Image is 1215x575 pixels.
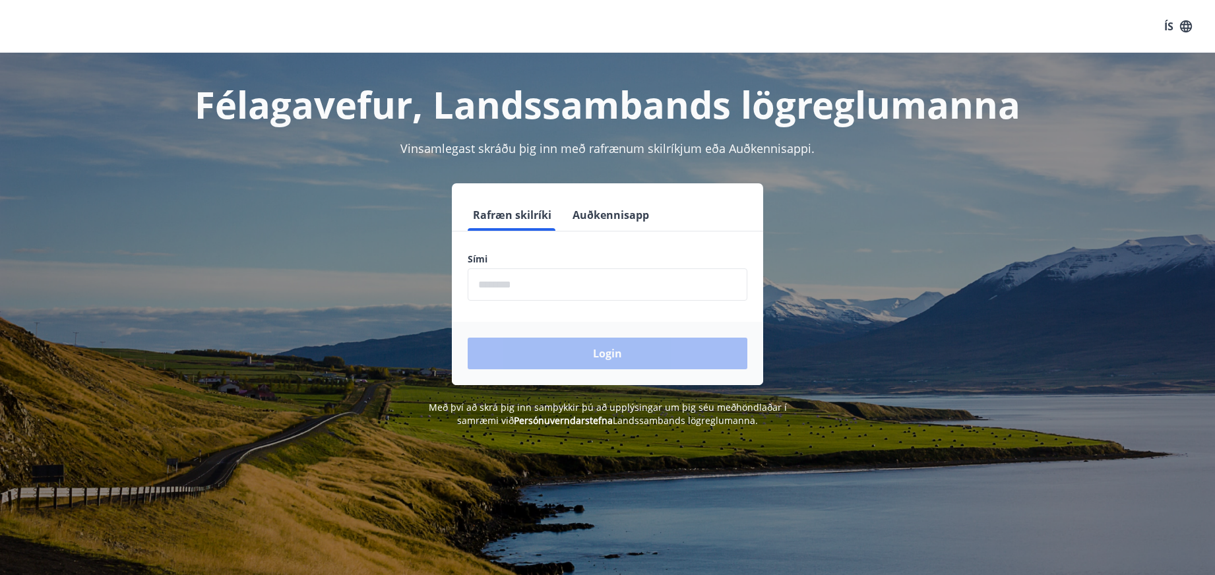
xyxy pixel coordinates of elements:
span: Með því að skrá þig inn samþykkir þú að upplýsingar um þig séu meðhöndlaðar í samræmi við Landssa... [429,401,787,427]
button: ÍS [1157,15,1199,38]
button: Rafræn skilríki [468,199,557,231]
span: Vinsamlegast skráðu þig inn með rafrænum skilríkjum eða Auðkennisappi. [400,140,815,156]
h1: Félagavefur, Landssambands lögreglumanna [148,79,1067,129]
button: Auðkennisapp [567,199,654,231]
a: Persónuverndarstefna [514,414,613,427]
label: Sími [468,253,747,266]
